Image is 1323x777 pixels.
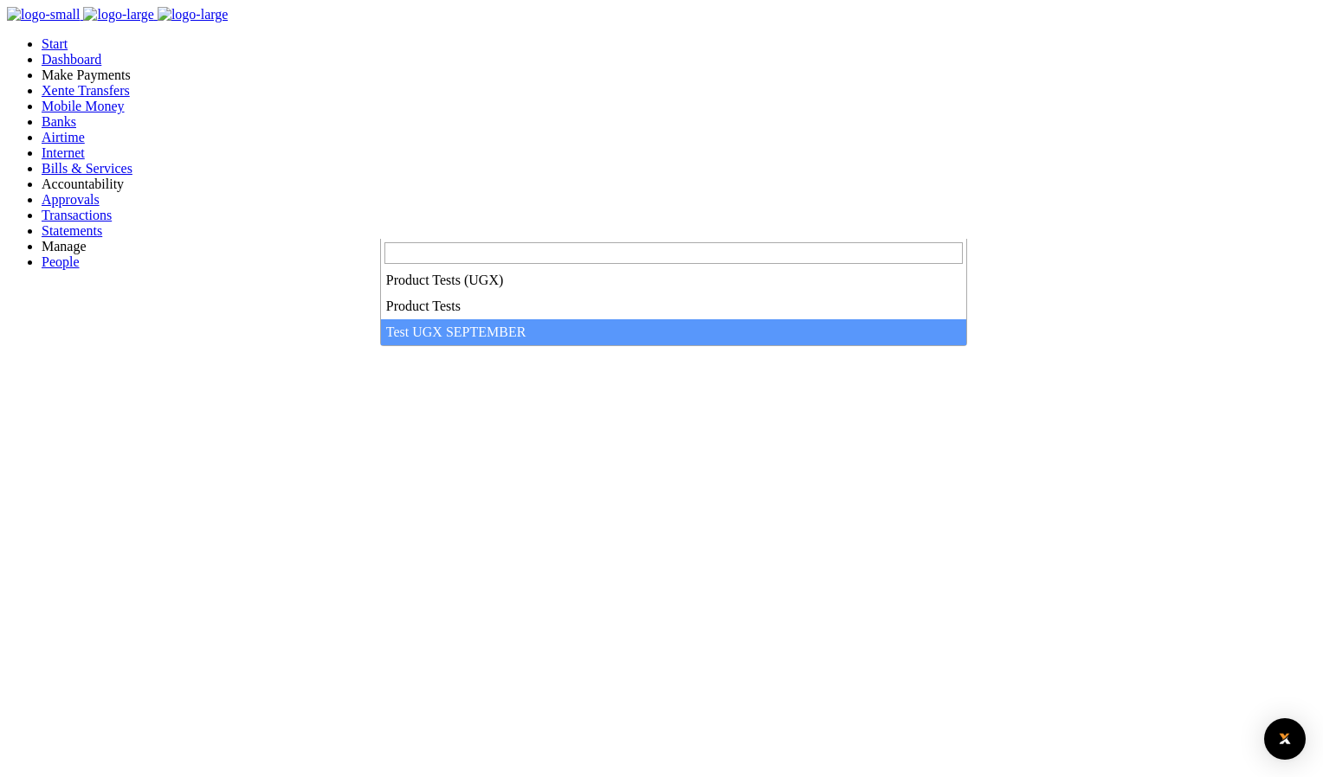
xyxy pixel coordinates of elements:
[384,242,963,264] input: Search
[42,177,1316,192] li: Ac
[42,239,1316,254] li: M
[42,99,125,113] a: Mobile Money
[42,145,85,160] a: Internet
[7,7,228,22] a: logo-small logo-large logo-large
[7,7,80,22] img: logo-small
[58,177,124,191] span: countability
[42,36,68,51] a: Start
[42,52,101,67] a: Dashboard
[42,161,132,176] a: Bills & Services
[42,254,80,269] a: People
[42,83,130,98] a: Xente Transfers
[381,319,966,345] li: Test UGX SEPTEMBER
[42,192,100,207] a: Approvals
[42,208,112,222] a: Transactions
[83,7,153,22] img: logo-large
[381,293,966,319] li: Product Tests
[381,267,966,293] li: Product Tests (UGX)
[158,7,228,22] img: logo-large
[54,67,130,82] span: ake Payments
[54,239,86,254] span: anage
[42,130,85,144] a: Airtime
[42,223,102,238] a: Statements
[1264,718,1306,760] div: Open Intercom Messenger
[42,114,76,129] a: Banks
[42,67,1316,83] li: M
